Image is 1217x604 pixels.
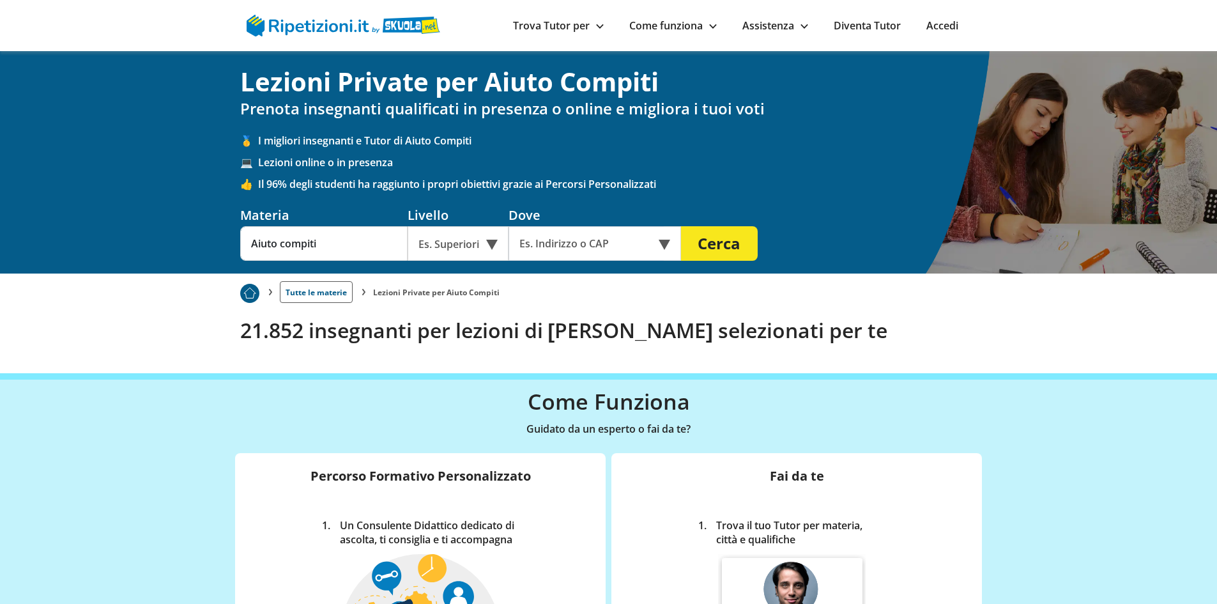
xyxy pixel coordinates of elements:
span: 🥇 [240,134,258,148]
img: logo Skuola.net | Ripetizioni.it [247,15,440,36]
a: Trova Tutor per [513,19,604,33]
span: 💻 [240,155,258,169]
p: Guidato da un esperto o fai da te? [240,420,977,438]
span: Lezioni online o in presenza [258,155,977,169]
a: logo Skuola.net | Ripetizioni.it [247,17,440,31]
span: 👍 [240,177,258,191]
h3: Come Funziona [240,389,977,415]
h2: 21.852 insegnanti per lezioni di [PERSON_NAME] selezionati per te [240,318,977,343]
span: Il 96% degli studenti ha raggiunto i propri obiettivi grazie ai Percorsi Personalizzati [258,177,977,191]
img: Piu prenotato [240,284,259,303]
span: I migliori insegnanti e Tutor di Aiuto Compiti [258,134,977,148]
div: Materia [240,206,408,224]
a: Come funziona [629,19,717,33]
a: Diventa Tutor [834,19,901,33]
h2: Prenota insegnanti qualificati in presenza o online e migliora i tuoi voti [240,100,977,118]
nav: breadcrumb d-none d-tablet-block [240,274,977,303]
button: Cerca [681,226,758,261]
h1: Lezioni Private per Aiuto Compiti [240,66,977,97]
a: Tutte le materie [280,281,353,303]
div: Livello [408,206,509,224]
input: Es. Matematica [240,226,408,261]
a: Assistenza [742,19,808,33]
div: Es. Superiori [408,226,509,261]
div: 1. [318,518,335,546]
div: Dove [509,206,681,224]
div: Trova il tuo Tutor per materia, città e qualifiche [712,518,891,546]
h4: Percorso Formativo Personalizzato [245,468,595,503]
input: Es. Indirizzo o CAP [509,226,664,261]
h4: Fai da te [622,468,972,503]
div: Un Consulente Didattico dedicato di ascolta, ti consiglia e ti accompagna [335,518,524,546]
div: 1. [694,518,712,546]
a: Accedi [926,19,958,33]
li: Lezioni Private per Aiuto Compiti [373,287,500,298]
